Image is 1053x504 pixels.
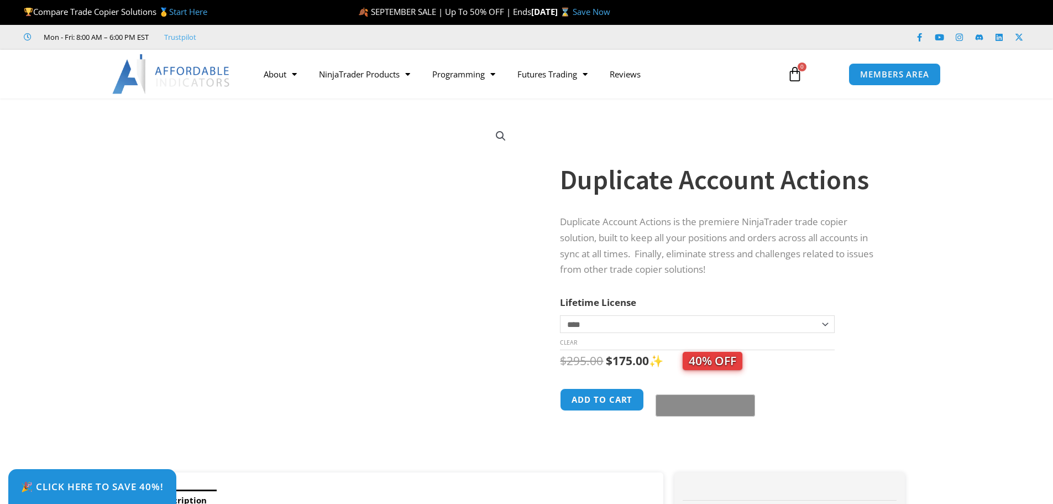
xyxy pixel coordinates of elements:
a: Reviews [599,61,652,87]
span: 🎉 Click Here to save 40%! [21,482,164,491]
span: ✨ [649,353,742,368]
a: NinjaTrader Products [308,61,421,87]
span: Compare Trade Copier Solutions 🥇 [24,6,207,17]
a: Trustpilot [164,30,196,44]
h1: Duplicate Account Actions [560,160,883,199]
strong: [DATE] ⌛ [531,6,573,17]
a: Save Now [573,6,610,17]
span: Mon - Fri: 8:00 AM – 6:00 PM EST [41,30,149,44]
img: 🏆 [24,8,33,16]
a: Programming [421,61,506,87]
a: 0 [771,58,819,90]
nav: Menu [253,61,774,87]
iframe: Secure payment input frame [653,387,753,388]
span: 0 [798,63,806,71]
a: Futures Trading [506,61,599,87]
a: About [253,61,308,87]
span: 🍂 SEPTEMBER SALE | Up To 50% OFF | Ends [358,6,531,17]
button: Buy with GPay [656,394,755,417]
bdi: 175.00 [606,353,649,368]
p: Duplicate Account Actions is the premiere NinjaTrader trade copier solution, built to keep all yo... [560,214,883,278]
a: MEMBERS AREA [848,63,941,86]
span: $ [606,353,612,368]
a: Clear options [560,339,577,346]
label: Lifetime License [560,296,636,309]
a: Start Here [169,6,207,17]
img: LogoAI | Affordable Indicators – NinjaTrader [112,54,231,94]
span: MEMBERS AREA [860,70,929,79]
a: 🎉 Click Here to save 40%! [8,469,176,504]
bdi: 295.00 [560,353,603,368]
span: 40% OFF [683,352,742,370]
span: $ [560,353,567,368]
img: Screenshot 2024-08-26 15414455555 [164,118,519,401]
a: View full-screen image gallery [491,126,511,146]
button: Add to cart [560,388,644,411]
